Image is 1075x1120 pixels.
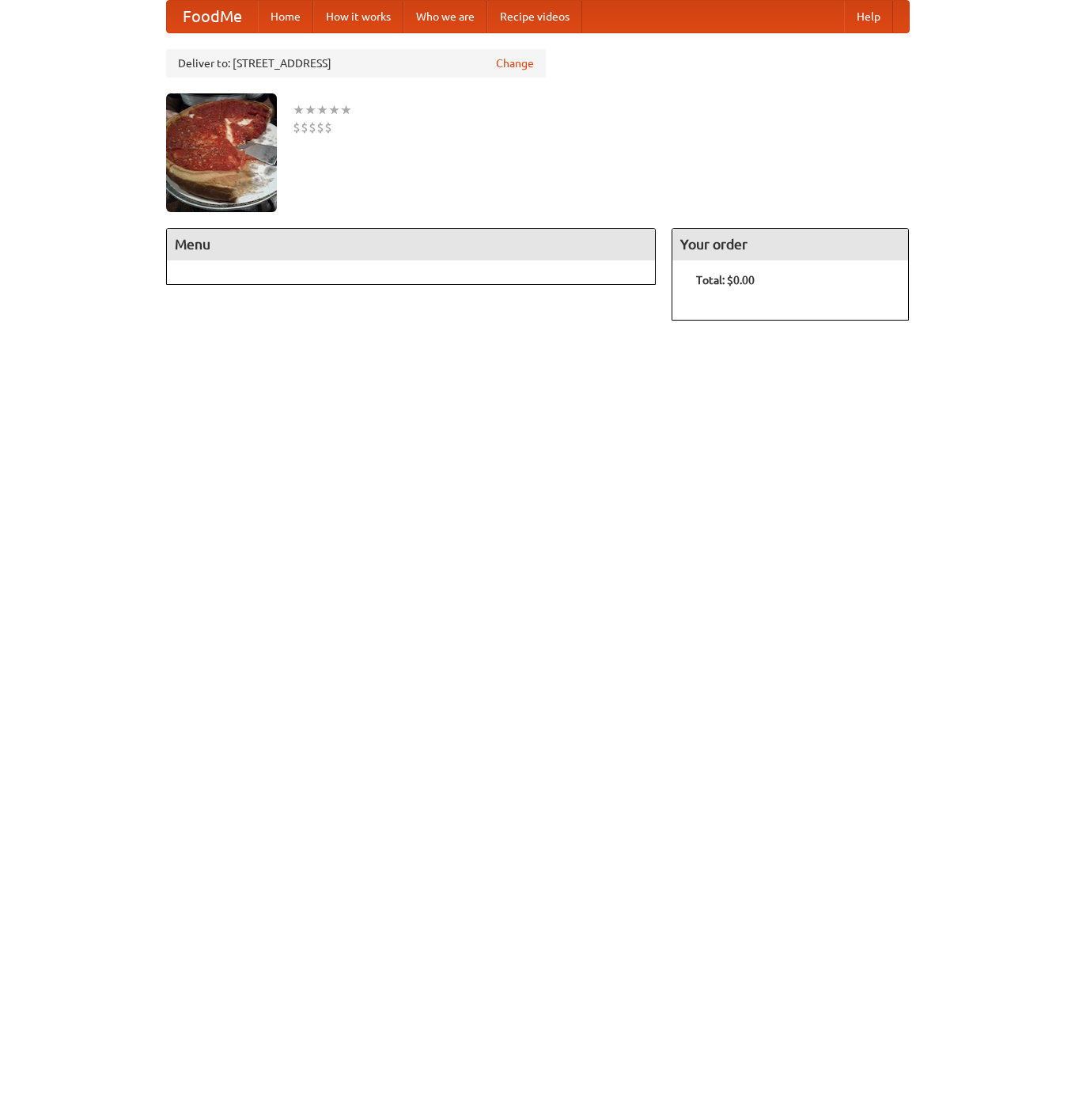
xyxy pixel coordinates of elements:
li: ★ [305,101,316,119]
a: How it works [313,1,403,32]
a: Help [844,1,893,32]
div: Deliver to: [STREET_ADDRESS] [166,49,546,78]
li: ★ [316,101,328,119]
a: Who we are [403,1,487,32]
a: FoodMe [167,1,258,32]
li: ★ [328,101,340,119]
img: angular.jpg [166,93,277,212]
li: $ [316,119,324,136]
li: $ [301,119,308,136]
li: ★ [340,101,352,119]
h4: Your order [672,229,908,260]
li: $ [293,119,301,136]
li: ★ [293,101,305,119]
li: $ [308,119,316,136]
a: Home [258,1,313,32]
a: Recipe videos [487,1,582,32]
a: Change [496,55,534,71]
li: $ [324,119,332,136]
h4: Menu [167,229,656,260]
b: Total: $0.00 [696,274,755,287]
